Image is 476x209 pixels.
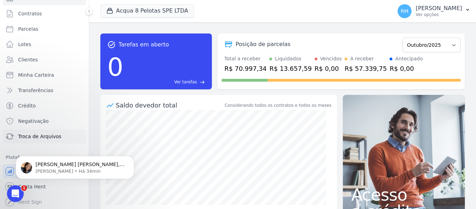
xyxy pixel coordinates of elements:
[345,64,387,73] div: R$ 57.339,75
[320,55,342,62] div: Vencidos
[3,68,86,82] a: Minha Carteira
[116,100,223,110] div: Saldo devedor total
[416,5,462,12] p: [PERSON_NAME]
[18,102,36,109] span: Crédito
[3,129,86,143] a: Troca de Arquivos
[107,49,123,85] div: 0
[224,55,267,62] div: Total a receber
[3,53,86,67] a: Clientes
[126,79,205,85] a: Ver tarefas east
[275,55,301,62] div: Liquidados
[392,1,476,21] button: RM [PERSON_NAME] Ver opções
[390,64,423,73] div: R$ 0,00
[395,55,423,62] div: Antecipado
[18,133,61,140] span: Troca de Arquivos
[18,41,31,48] span: Lotes
[21,185,27,191] span: 1
[350,55,374,62] div: A receber
[351,186,456,203] span: Acesso
[3,164,86,178] a: Recebíveis
[224,64,267,73] div: R$ 70.997,34
[269,64,312,73] div: R$ 13.657,59
[3,7,86,21] a: Contratos
[3,99,86,113] a: Crédito
[107,40,116,49] span: task_alt
[18,118,49,125] span: Negativação
[3,37,86,51] a: Lotes
[5,141,145,190] iframe: Intercom notifications mensagem
[3,180,86,194] a: Conta Hent
[118,40,169,49] span: Tarefas em aberto
[100,4,194,17] button: Acqua 8 Pelotas SPE LTDA
[3,22,86,36] a: Parcelas
[200,80,205,85] span: east
[225,102,331,109] div: Considerando todos os contratos e todos os meses
[3,114,86,128] a: Negativação
[18,87,53,94] span: Transferências
[7,185,24,202] iframe: Intercom live chat
[18,72,54,79] span: Minha Carteira
[18,10,42,17] span: Contratos
[236,40,291,48] div: Posição de parcelas
[18,25,38,32] span: Parcelas
[174,79,197,85] span: Ver tarefas
[401,9,408,14] span: RM
[18,56,38,63] span: Clientes
[416,12,462,17] p: Ver opções
[315,64,342,73] div: R$ 0,00
[3,83,86,97] a: Transferências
